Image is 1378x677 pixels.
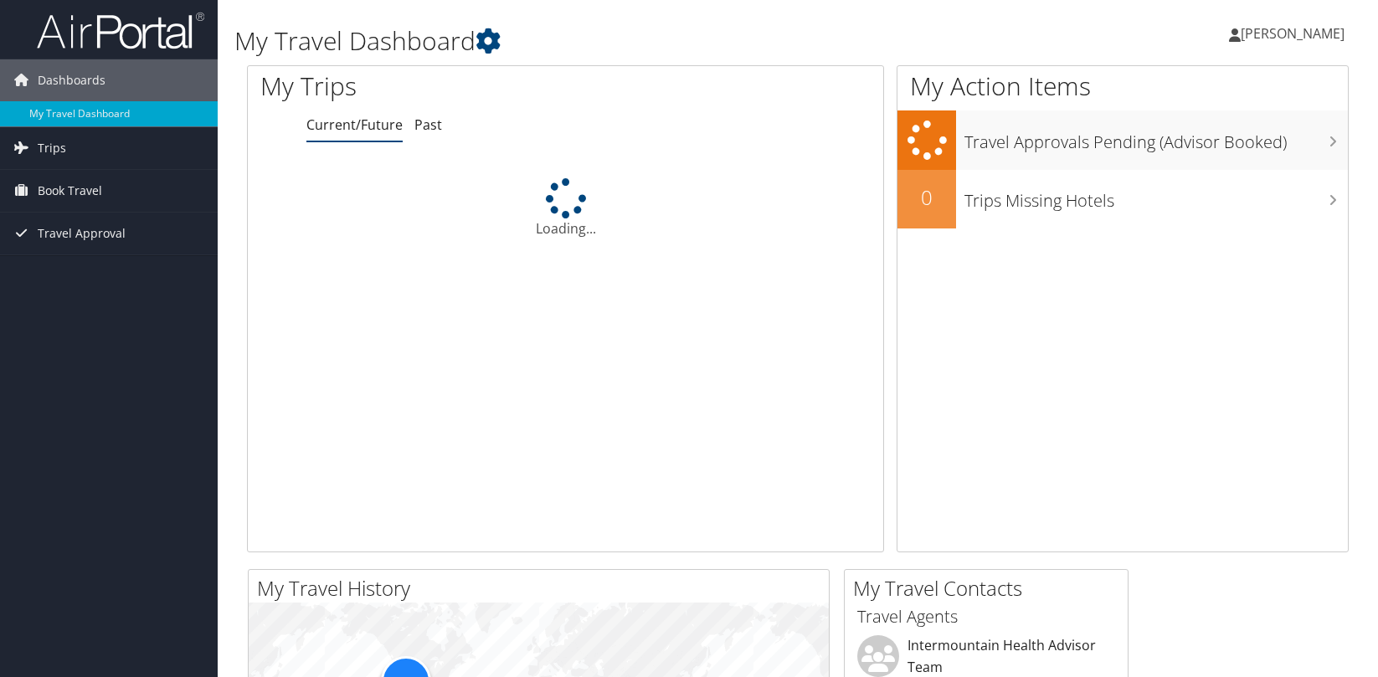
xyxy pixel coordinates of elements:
[306,115,403,134] a: Current/Future
[38,127,66,169] span: Trips
[260,69,606,104] h1: My Trips
[897,183,956,212] h2: 0
[853,574,1128,603] h2: My Travel Contacts
[248,178,883,238] div: Loading...
[964,181,1348,213] h3: Trips Missing Hotels
[897,69,1348,104] h1: My Action Items
[857,605,1115,628] h3: Travel Agents
[38,213,126,254] span: Travel Approval
[234,23,985,59] h1: My Travel Dashboard
[897,170,1348,228] a: 0Trips Missing Hotels
[1229,8,1361,59] a: [PERSON_NAME]
[1241,24,1345,43] span: [PERSON_NAME]
[414,115,442,134] a: Past
[257,574,829,603] h2: My Travel History
[897,110,1348,170] a: Travel Approvals Pending (Advisor Booked)
[37,11,204,50] img: airportal-logo.png
[38,59,105,101] span: Dashboards
[38,170,102,212] span: Book Travel
[964,122,1348,154] h3: Travel Approvals Pending (Advisor Booked)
